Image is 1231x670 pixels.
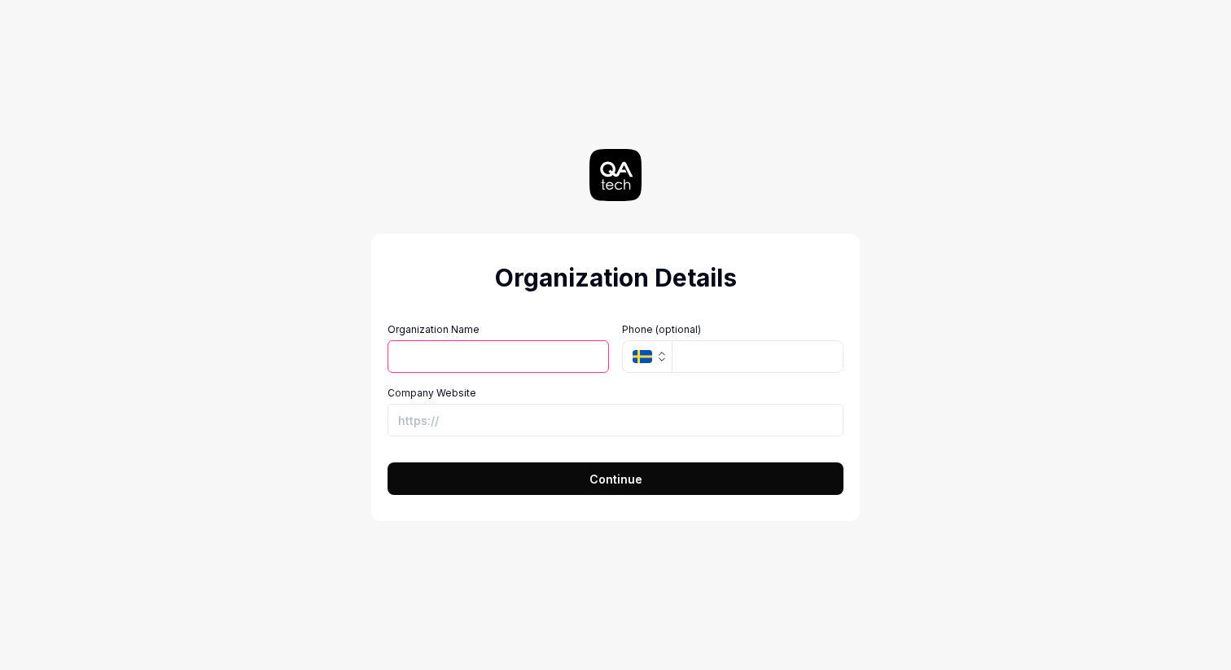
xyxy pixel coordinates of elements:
h2: Organization Details [388,260,843,296]
label: Company Website [388,386,843,401]
label: Organization Name [388,322,609,337]
input: https:// [388,404,843,436]
span: Continue [589,471,642,488]
label: Phone (optional) [622,322,843,337]
button: Continue [388,462,843,495]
